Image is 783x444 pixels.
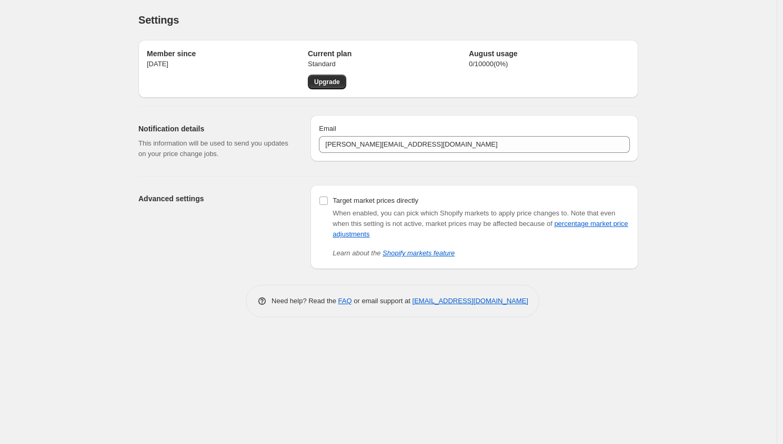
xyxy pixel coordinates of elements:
[333,249,455,257] i: Learn about the
[147,59,308,69] p: [DATE]
[272,297,338,305] span: Need help? Read the
[383,249,455,257] a: Shopify markets feature
[338,297,352,305] a: FAQ
[469,59,630,69] p: 0 / 10000 ( 0 %)
[413,297,528,305] a: [EMAIL_ADDRESS][DOMAIN_NAME]
[469,48,630,59] h2: August usage
[138,138,294,159] p: This information will be used to send you updates on your price change jobs.
[333,209,569,217] span: When enabled, you can pick which Shopify markets to apply price changes to.
[138,14,179,26] span: Settings
[308,75,346,89] a: Upgrade
[138,193,294,204] h2: Advanced settings
[319,125,336,132] span: Email
[352,297,413,305] span: or email support at
[308,59,469,69] p: Standard
[147,48,308,59] h2: Member since
[333,209,628,238] span: Note that even when this setting is not active, market prices may be affected because of
[333,197,418,204] span: Target market prices directly
[314,78,340,86] span: Upgrade
[138,123,294,134] h2: Notification details
[308,48,469,59] h2: Current plan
